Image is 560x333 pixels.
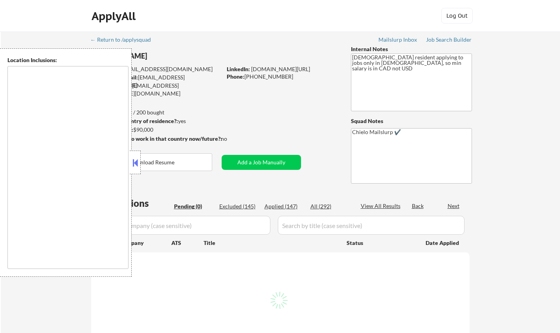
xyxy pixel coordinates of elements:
[351,117,472,125] div: Squad Notes
[221,135,243,143] div: no
[171,239,204,247] div: ATS
[91,51,253,61] div: [PERSON_NAME]
[378,37,418,42] div: Mailslurp Inbox
[174,202,213,210] div: Pending (0)
[227,73,338,81] div: [PHONE_NUMBER]
[92,65,222,73] div: [EMAIL_ADDRESS][DOMAIN_NAME]
[426,37,472,42] div: Job Search Builder
[91,82,222,97] div: [EMAIL_ADDRESS][PERSON_NAME][DOMAIN_NAME]
[91,126,222,134] div: $90,000
[441,8,473,24] button: Log Out
[227,66,250,72] strong: LinkedIn:
[91,153,212,171] button: Download Resume
[448,202,460,210] div: Next
[91,135,222,142] strong: Will need Visa to work in that country now/future?:
[92,9,138,23] div: ApplyAll
[90,37,158,44] a: ← Return to /applysquad
[204,239,339,247] div: Title
[120,239,171,247] div: Company
[222,155,301,170] button: Add a Job Manually
[219,202,259,210] div: Excluded (145)
[347,235,414,250] div: Status
[378,37,418,44] a: Mailslurp Inbox
[91,117,219,125] div: yes
[310,202,350,210] div: All (292)
[361,202,403,210] div: View All Results
[92,74,222,89] div: [EMAIL_ADDRESS][DOMAIN_NAME]
[94,216,270,235] input: Search by company (case sensitive)
[7,56,129,64] div: Location Inclusions:
[90,37,158,42] div: ← Return to /applysquad
[251,66,310,72] a: [DOMAIN_NAME][URL]
[278,216,465,235] input: Search by title (case sensitive)
[91,109,222,116] div: 147 sent / 200 bought
[426,239,460,247] div: Date Applied
[227,73,244,80] strong: Phone:
[351,45,472,53] div: Internal Notes
[264,202,304,210] div: Applied (147)
[412,202,424,210] div: Back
